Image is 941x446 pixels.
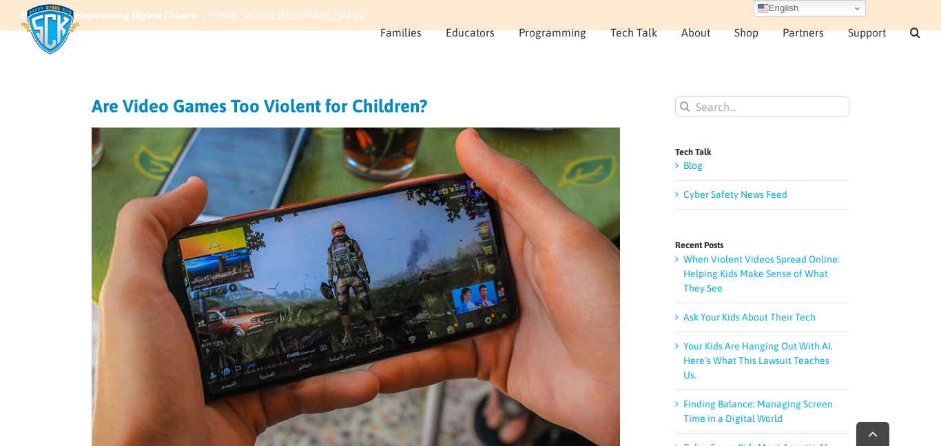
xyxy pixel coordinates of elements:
[683,398,833,424] a: Finding Balance: Managing Screen Time in a Digital World
[610,27,657,38] span: Tech Talk
[683,189,787,200] a: Cyber Safety News Feed
[675,241,849,250] h4: Recent Posts
[683,254,840,294] a: When Violent Videos Spread Online: Helping Kids Make Sense of What They See
[848,27,886,38] span: Support
[758,3,769,14] img: en
[683,160,703,171] a: Blog
[783,27,824,38] span: Partners
[21,3,80,55] img: Savvy Cyber Kids Logo
[683,341,833,381] a: Your Kids Are Hanging Out With AI. Here’s What This Lawsuit Teaches Us.
[446,27,495,38] span: Educators
[380,27,422,38] span: Families
[92,97,620,116] h1: Are Video Games Too Violent for Children?
[675,148,849,156] h4: Tech Talk
[519,27,586,38] span: Programming
[683,312,816,323] a: Ask Your Kids About Their Tech
[675,97,695,116] input: Search
[734,27,758,38] span: Shop
[681,27,710,38] span: About
[675,97,849,116] input: Search...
